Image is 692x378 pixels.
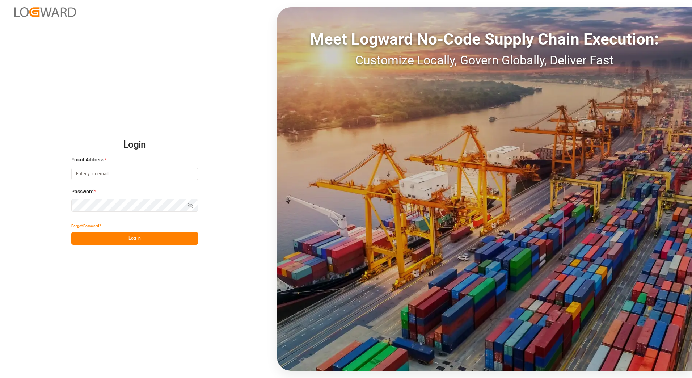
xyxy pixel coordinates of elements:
[71,168,198,180] input: Enter your email
[277,51,692,70] div: Customize Locally, Govern Globally, Deliver Fast
[71,232,198,245] button: Log In
[277,27,692,51] div: Meet Logward No-Code Supply Chain Execution:
[14,7,76,17] img: Logward_new_orange.png
[71,156,104,164] span: Email Address
[71,133,198,156] h2: Login
[71,188,94,196] span: Password
[71,219,101,232] button: Forgot Password?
